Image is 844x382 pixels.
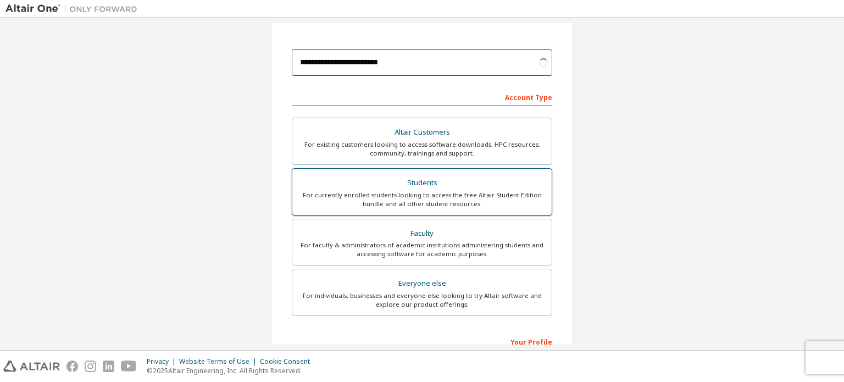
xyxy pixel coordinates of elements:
img: facebook.svg [66,361,78,372]
div: For existing customers looking to access software downloads, HPC resources, community, trainings ... [299,140,545,158]
div: For individuals, businesses and everyone else looking to try Altair software and explore our prod... [299,291,545,309]
img: altair_logo.svg [3,361,60,372]
div: For faculty & administrators of academic institutions administering students and accessing softwa... [299,241,545,258]
div: Altair Customers [299,125,545,140]
img: Altair One [5,3,143,14]
div: Cookie Consent [260,357,316,366]
div: For currently enrolled students looking to access the free Altair Student Edition bundle and all ... [299,191,545,208]
div: Your Profile [292,333,552,350]
div: Faculty [299,226,545,241]
div: Account Type [292,88,552,106]
p: © 2025 Altair Engineering, Inc. All Rights Reserved. [147,366,316,375]
img: youtube.svg [121,361,137,372]
img: instagram.svg [85,361,96,372]
img: linkedin.svg [103,361,114,372]
div: Students [299,175,545,191]
div: Privacy [147,357,179,366]
div: Website Terms of Use [179,357,260,366]
div: Everyone else [299,276,545,291]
